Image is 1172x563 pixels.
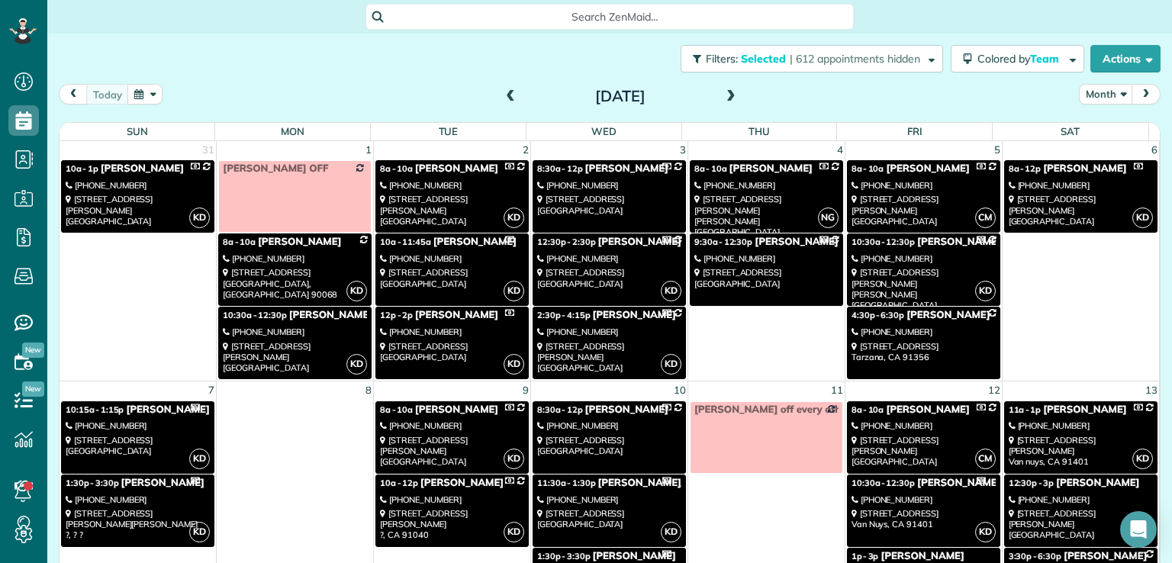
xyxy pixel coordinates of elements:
[537,163,583,174] span: 8:30a - 12p
[189,208,210,228] span: KD
[281,125,304,137] span: Mon
[537,404,583,415] span: 8:30a - 12p
[585,404,668,416] span: [PERSON_NAME]
[886,162,969,175] span: [PERSON_NAME]
[975,522,996,542] span: KD
[380,310,413,320] span: 12p - 2p
[207,381,216,399] a: 7
[380,253,524,264] div: [PHONE_NUMBER]
[537,508,681,530] div: [STREET_ADDRESS] [GEOGRAPHIC_DATA]
[1132,84,1161,105] button: next
[537,310,591,320] span: 2:30p - 4:15p
[951,45,1084,72] button: Colored byTeam
[818,208,839,228] span: NG
[201,141,216,159] a: 31
[852,327,996,337] div: [PHONE_NUMBER]
[525,88,716,105] h2: [DATE]
[1079,84,1133,105] button: Month
[127,125,148,137] span: Sun
[593,550,676,562] span: [PERSON_NAME]
[661,522,681,542] span: KD
[189,522,210,542] span: KD
[258,236,341,248] span: [PERSON_NAME]
[1009,194,1153,227] div: [STREET_ADDRESS][PERSON_NAME] [GEOGRAPHIC_DATA]
[66,180,210,191] div: [PHONE_NUMBER]
[1009,494,1153,505] div: [PHONE_NUMBER]
[22,381,44,397] span: New
[22,343,44,358] span: New
[694,404,887,416] span: [PERSON_NAME] off every other [DATE]
[852,494,996,505] div: [PHONE_NUMBER]
[593,309,676,321] span: [PERSON_NAME]
[66,163,98,174] span: 10a - 1p
[537,253,681,264] div: [PHONE_NUMBER]
[364,381,373,399] a: 8
[1064,550,1147,562] span: [PERSON_NAME]
[1056,477,1139,489] span: [PERSON_NAME]
[694,236,752,247] span: 9:30a - 12:30p
[661,281,681,301] span: KD
[223,341,367,374] div: [STREET_ADDRESS][PERSON_NAME] [GEOGRAPHIC_DATA]
[101,162,184,175] span: [PERSON_NAME]
[852,310,905,320] span: 4:30p - 6:30p
[1061,125,1080,137] span: Sat
[439,125,459,137] span: Tue
[537,341,681,374] div: [STREET_ADDRESS] [PERSON_NAME][GEOGRAPHIC_DATA]
[852,341,996,363] div: [STREET_ADDRESS] Tarzana, CA 91356
[537,267,681,289] div: [STREET_ADDRESS] [GEOGRAPHIC_DATA]
[1009,435,1153,468] div: [STREET_ADDRESS][PERSON_NAME] Van nuys, CA 91401
[1009,404,1042,415] span: 11a - 1p
[223,162,328,175] span: [PERSON_NAME] OFF
[380,180,524,191] div: [PHONE_NUMBER]
[917,236,1000,248] span: [PERSON_NAME]
[537,327,681,337] div: [PHONE_NUMBER]
[1090,45,1161,72] button: Actions
[289,309,372,321] span: [PERSON_NAME]
[504,522,524,542] span: KD
[1150,141,1159,159] a: 6
[537,180,681,191] div: [PHONE_NUMBER]
[906,309,1032,321] span: [PERSON_NAME] - The 20
[66,404,124,415] span: 10:15a - 1:15p
[504,281,524,301] span: KD
[694,253,839,264] div: [PHONE_NUMBER]
[1009,180,1153,191] div: [PHONE_NUMBER]
[126,404,209,416] span: [PERSON_NAME]
[597,477,855,489] span: [PERSON_NAME]/[PERSON_NAME]/[PERSON_NAME]
[694,194,839,237] div: [STREET_ADDRESS][PERSON_NAME] [PERSON_NAME][GEOGRAPHIC_DATA]
[420,477,504,489] span: [PERSON_NAME]
[537,551,591,561] span: 1:30p - 3:30p
[504,354,524,375] span: KD
[852,194,996,227] div: [STREET_ADDRESS] [PERSON_NAME][GEOGRAPHIC_DATA]
[380,341,524,363] div: [STREET_ADDRESS] [GEOGRAPHIC_DATA]
[673,45,943,72] a: Filters: Selected | 612 appointments hidden
[346,354,367,375] span: KD
[694,267,839,289] div: [STREET_ADDRESS] [GEOGRAPHIC_DATA]
[66,494,210,505] div: [PHONE_NUMBER]
[380,478,418,488] span: 10a - 12p
[694,180,839,191] div: [PHONE_NUMBER]
[591,125,617,137] span: Wed
[380,327,524,337] div: [PHONE_NUMBER]
[1043,404,1126,416] span: [PERSON_NAME]
[537,494,681,505] div: [PHONE_NUMBER]
[380,494,524,505] div: [PHONE_NUMBER]
[729,162,813,175] span: [PERSON_NAME]
[1009,551,1062,561] span: 3:30p - 6:30p
[521,381,530,399] a: 9
[694,163,727,174] span: 8a - 10a
[852,236,915,247] span: 10:30a - 12:30p
[380,267,524,289] div: [STREET_ADDRESS] [GEOGRAPHIC_DATA]
[380,420,524,431] div: [PHONE_NUMBER]
[223,253,367,264] div: [PHONE_NUMBER]
[537,194,681,216] div: [STREET_ADDRESS] [GEOGRAPHIC_DATA]
[380,435,524,468] div: [STREET_ADDRESS] [PERSON_NAME][GEOGRAPHIC_DATA]
[223,310,286,320] span: 10:30a - 12:30p
[189,449,210,469] span: KD
[852,435,996,468] div: [STREET_ADDRESS] [PERSON_NAME][GEOGRAPHIC_DATA]
[66,478,119,488] span: 1:30p - 3:30p
[1009,508,1153,541] div: [STREET_ADDRESS][PERSON_NAME] [GEOGRAPHIC_DATA]
[380,194,524,227] div: [STREET_ADDRESS] [PERSON_NAME][GEOGRAPHIC_DATA]
[975,449,996,469] span: CM
[433,236,517,248] span: [PERSON_NAME]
